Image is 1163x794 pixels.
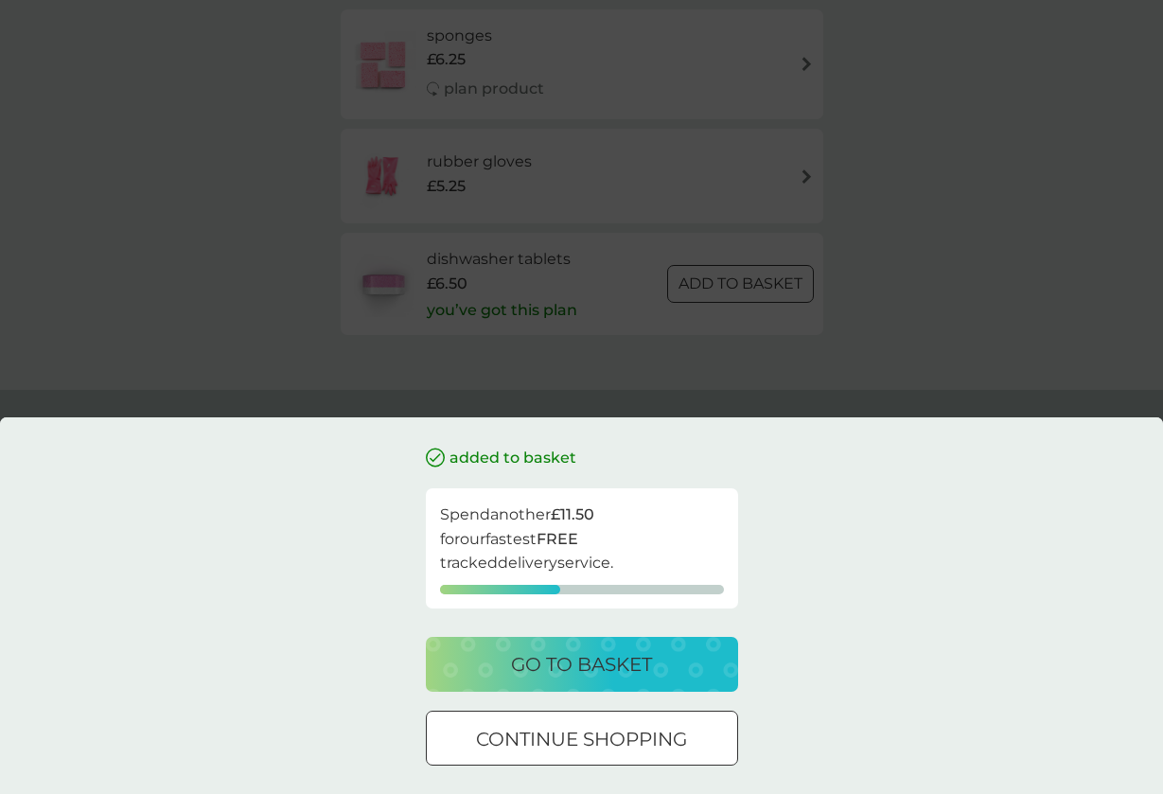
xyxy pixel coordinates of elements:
[449,446,576,470] p: added to basket
[426,711,738,766] button: continue shopping
[511,649,652,679] p: go to basket
[476,724,687,754] p: continue shopping
[537,530,578,548] strong: FREE
[551,505,594,523] strong: £11.50
[440,503,724,575] p: Spend another for our fastest tracked delivery service.
[426,637,738,692] button: go to basket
